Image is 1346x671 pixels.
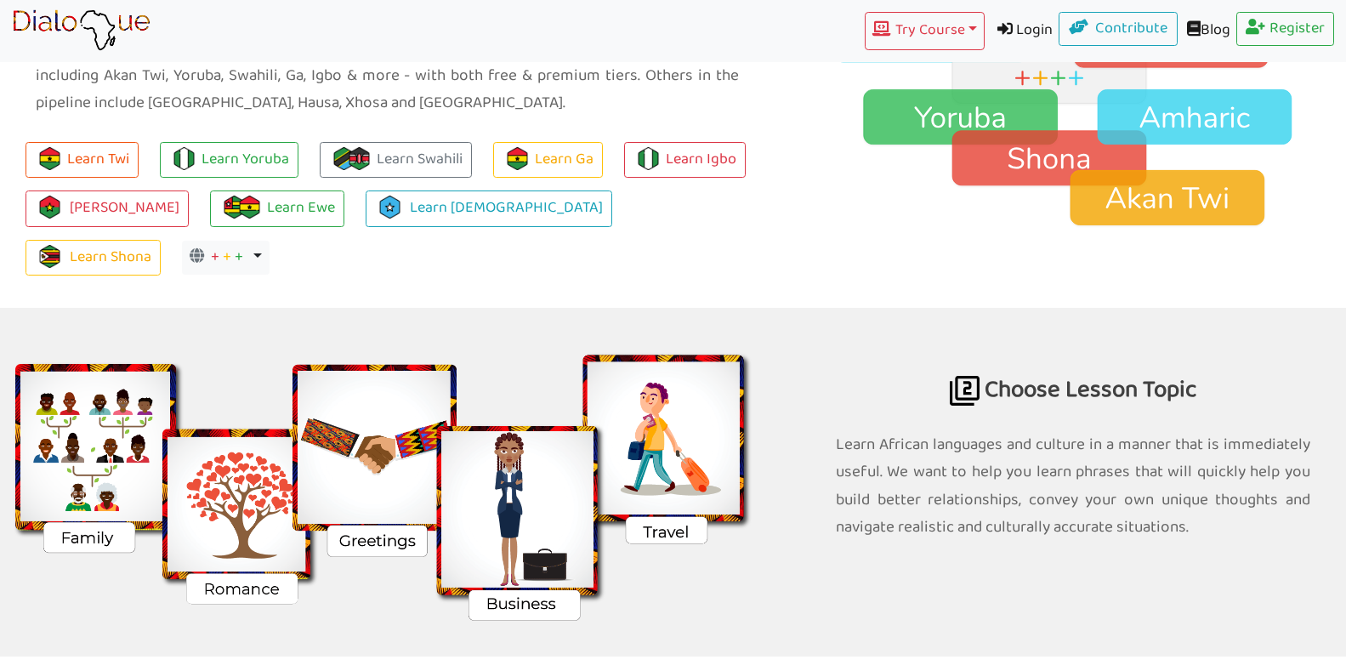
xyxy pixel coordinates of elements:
[38,147,61,170] img: flag-ghana.106b55d9.png
[1059,12,1178,46] a: Contribute
[836,431,1310,541] p: Learn African languages and culture in a manner that is immediately useful. We want to help you l...
[38,245,61,268] img: zimbabwe.93903875.png
[332,147,355,170] img: flag-tanzania.fe228584.png
[223,196,246,219] img: togo.0c01db91.png
[1236,12,1335,46] a: Register
[348,147,371,170] img: kenya.f9bac8fe.png
[506,147,529,170] img: flag-ghana.106b55d9.png
[366,190,612,227] a: Learn [DEMOGRAPHIC_DATA]
[26,190,189,227] a: [PERSON_NAME]
[1178,12,1236,50] a: Blog
[836,308,1310,423] h2: Choose Lesson Topic
[624,142,746,179] a: Learn Igbo
[235,244,243,270] span: +
[173,147,196,170] img: flag-nigeria.710e75b6.png
[26,240,161,276] a: Learn Shona
[210,190,344,227] a: Learn Ewe
[26,142,139,179] button: Learn Twi
[38,196,61,219] img: burkina-faso.42b537ce.png
[12,9,151,52] img: learn African language platform app
[238,196,261,219] img: flag-ghana.106b55d9.png
[160,142,298,179] a: Learn Yoruba
[637,147,660,170] img: flag-nigeria.710e75b6.png
[223,244,231,270] span: +
[211,244,219,270] span: +
[865,12,984,50] button: Try Course
[182,241,270,275] button: + + +
[320,142,472,179] a: Learn Swahili
[950,376,980,406] img: africa language for business travel
[36,8,739,117] p: Dialogue Africa provides users with multiple options for immersion and is expanding to include th...
[985,12,1059,50] a: Login
[378,196,401,219] img: somalia.d5236246.png
[493,142,603,179] a: Learn Ga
